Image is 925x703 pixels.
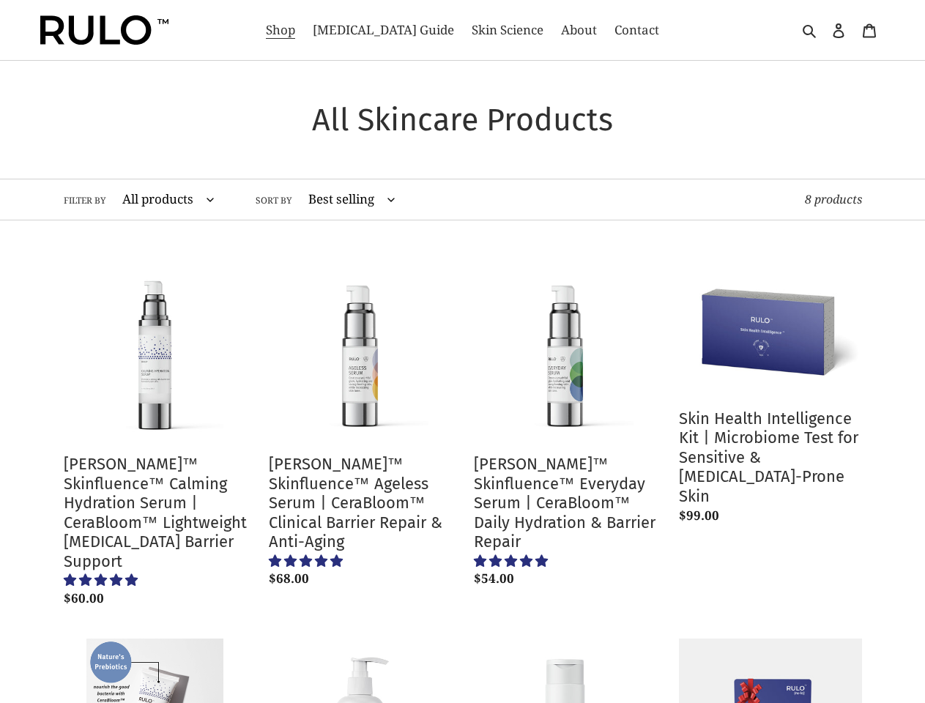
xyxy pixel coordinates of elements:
img: Rulo™ Skin [40,15,168,45]
a: [MEDICAL_DATA] Guide [305,18,461,42]
span: About [561,21,597,39]
label: Filter by [64,194,106,207]
a: About [554,18,604,42]
span: Shop [266,21,295,39]
span: Contact [614,21,659,39]
a: Skin Science [464,18,551,42]
span: [MEDICAL_DATA] Guide [313,21,454,39]
label: Sort by [256,194,292,207]
span: Skin Science [472,21,543,39]
a: Shop [259,18,302,42]
h1: All Skincare Products [64,101,862,139]
span: 8 products [805,191,862,207]
a: Contact [607,18,666,42]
